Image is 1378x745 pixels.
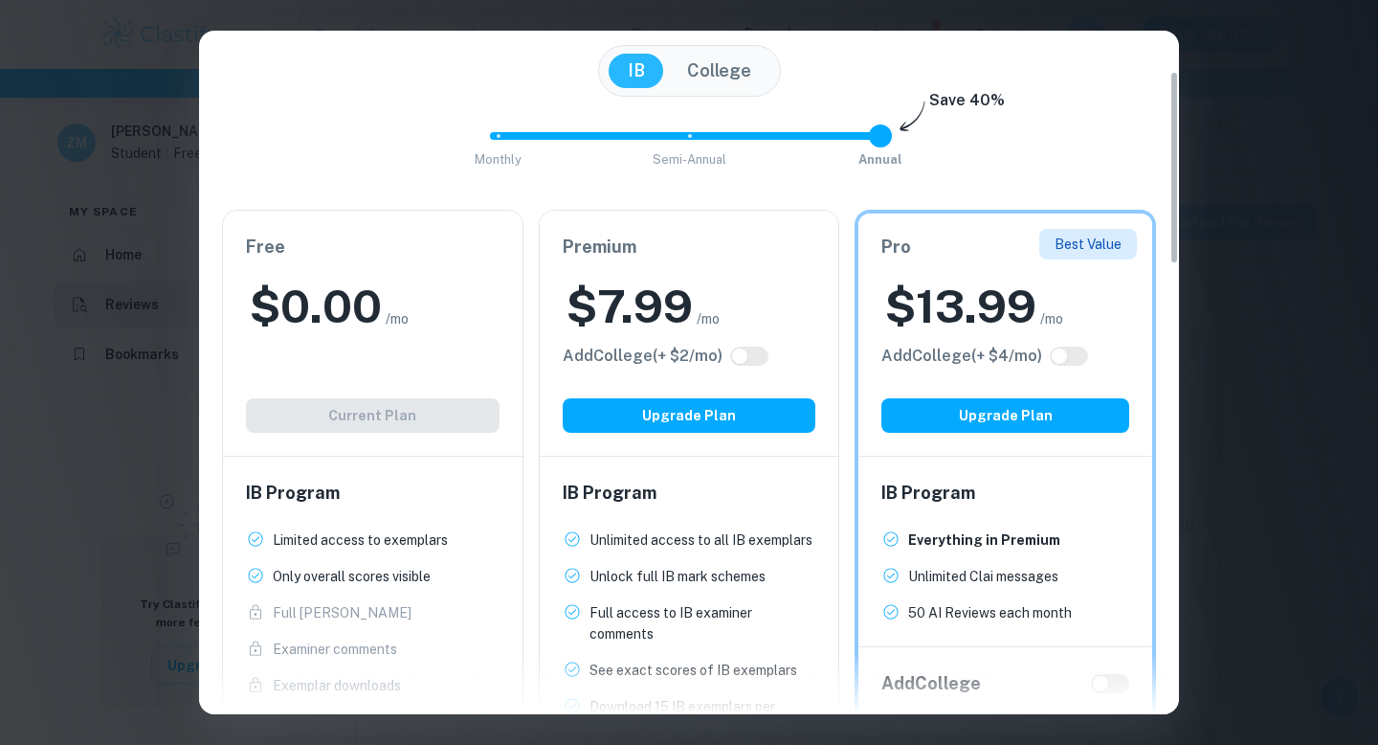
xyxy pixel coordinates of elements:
span: Semi-Annual [653,152,726,167]
h6: Click to see all the additional College features. [563,345,722,368]
p: Unlock full IB mark schemes [589,566,766,587]
p: Examiner comments [273,639,397,660]
p: Unlimited Clai messages [908,566,1058,587]
h6: Free [246,234,500,260]
span: Monthly [475,152,522,167]
h2: $ 7.99 [567,276,693,337]
p: Best Value [1055,234,1122,255]
h6: IB Program [881,480,1129,507]
h6: Save 40% [929,89,1005,122]
h6: IB Program [563,480,816,507]
h6: Click to see all the additional College features. [881,345,1042,368]
h6: Premium [563,234,816,260]
p: Unlimited access to all IB exemplars [589,530,812,551]
h6: Pro [881,234,1129,260]
button: IB [609,54,664,88]
button: College [668,54,770,88]
h2: $ 13.99 [885,276,1036,337]
p: 50 AI Reviews each month [908,602,1072,623]
p: Everything in Premium [908,530,1060,551]
span: /mo [386,308,409,329]
p: Only overall scores visible [273,566,431,587]
button: Upgrade Plan [563,398,816,433]
span: /mo [697,308,720,329]
h6: IB Program [246,480,500,507]
p: Full [PERSON_NAME] [273,602,411,623]
p: Limited access to exemplars [273,530,448,551]
h2: $ 0.00 [250,276,382,337]
p: Full access to IB examiner comments [589,602,816,644]
span: Annual [858,152,902,167]
span: /mo [1040,308,1063,329]
button: Upgrade Plan [881,398,1129,433]
img: subscription-arrow.svg [900,101,925,133]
